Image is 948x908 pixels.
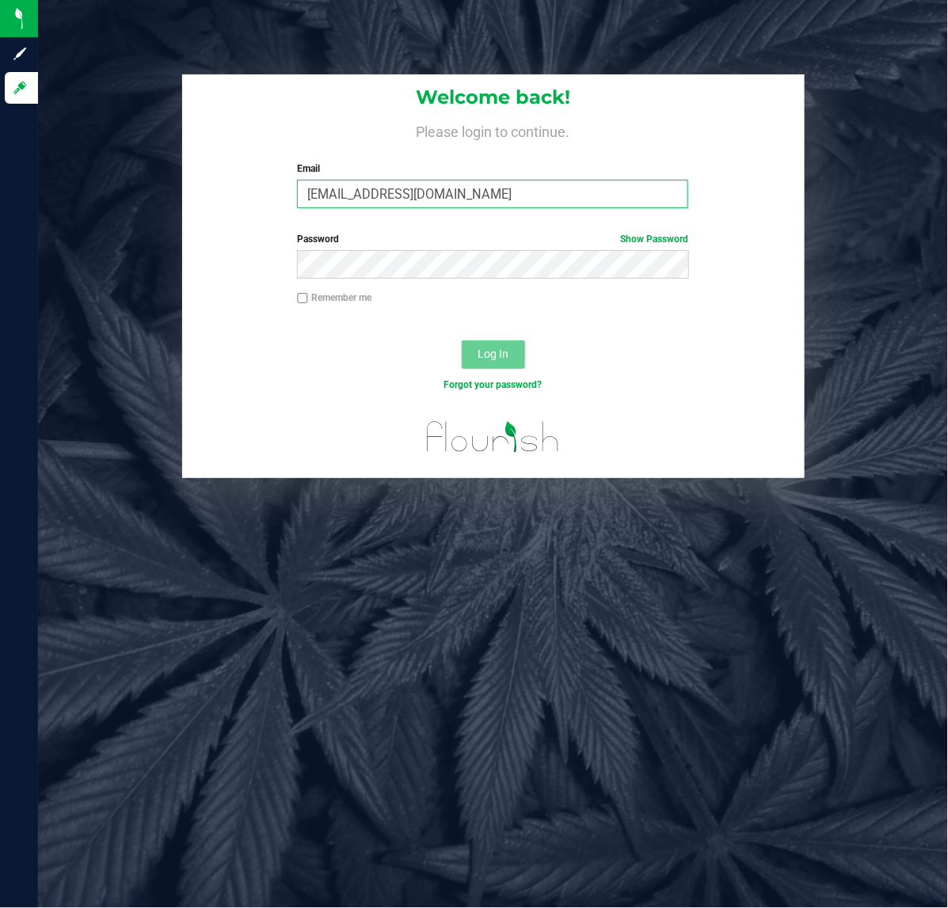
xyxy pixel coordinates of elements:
a: Forgot your password? [444,379,542,390]
img: flourish_logo.svg [415,408,571,465]
label: Email [297,161,688,176]
span: Log In [478,348,508,360]
button: Log In [462,340,525,369]
inline-svg: Sign up [12,46,28,62]
inline-svg: Log in [12,80,28,96]
label: Remember me [297,291,371,305]
h1: Welcome back! [182,87,805,108]
span: Password [297,234,339,245]
a: Show Password [620,234,688,245]
input: Remember me [297,293,308,304]
h4: Please login to continue. [182,120,805,139]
